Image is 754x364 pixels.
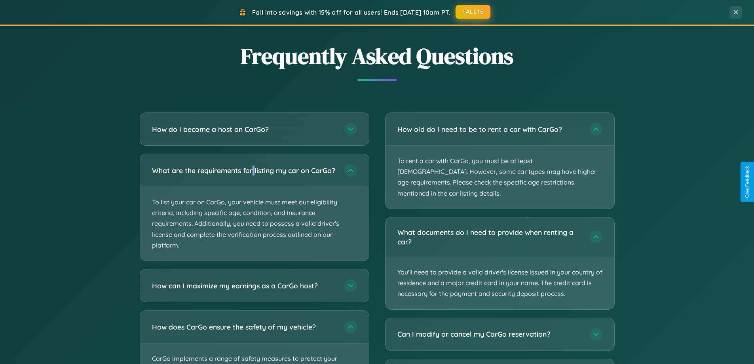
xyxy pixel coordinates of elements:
h2: Frequently Asked Questions [140,41,615,71]
h3: How can I maximize my earnings as a CarGo host? [152,281,336,291]
h3: Can I modify or cancel my CarGo reservation? [397,329,582,339]
h3: How does CarGo ensure the safety of my vehicle? [152,322,336,332]
h3: What are the requirements for listing my car on CarGo? [152,166,336,175]
h3: How old do I need to be to rent a car with CarGo? [397,124,582,134]
h3: How do I become a host on CarGo? [152,124,336,134]
div: Give Feedback [745,166,750,198]
p: You'll need to provide a valid driver's license issued in your country of residence and a major c... [386,257,614,309]
p: To rent a car with CarGo, you must be at least [DEMOGRAPHIC_DATA]. However, some car types may ha... [386,146,614,209]
h3: What documents do I need to provide when renting a car? [397,227,582,247]
span: Fall into savings with 15% off for all users! Ends [DATE] 10am PT. [252,8,450,16]
button: FALL15 [456,5,490,19]
p: To list your car on CarGo, your vehicle must meet our eligibility criteria, including specific ag... [140,187,369,261]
